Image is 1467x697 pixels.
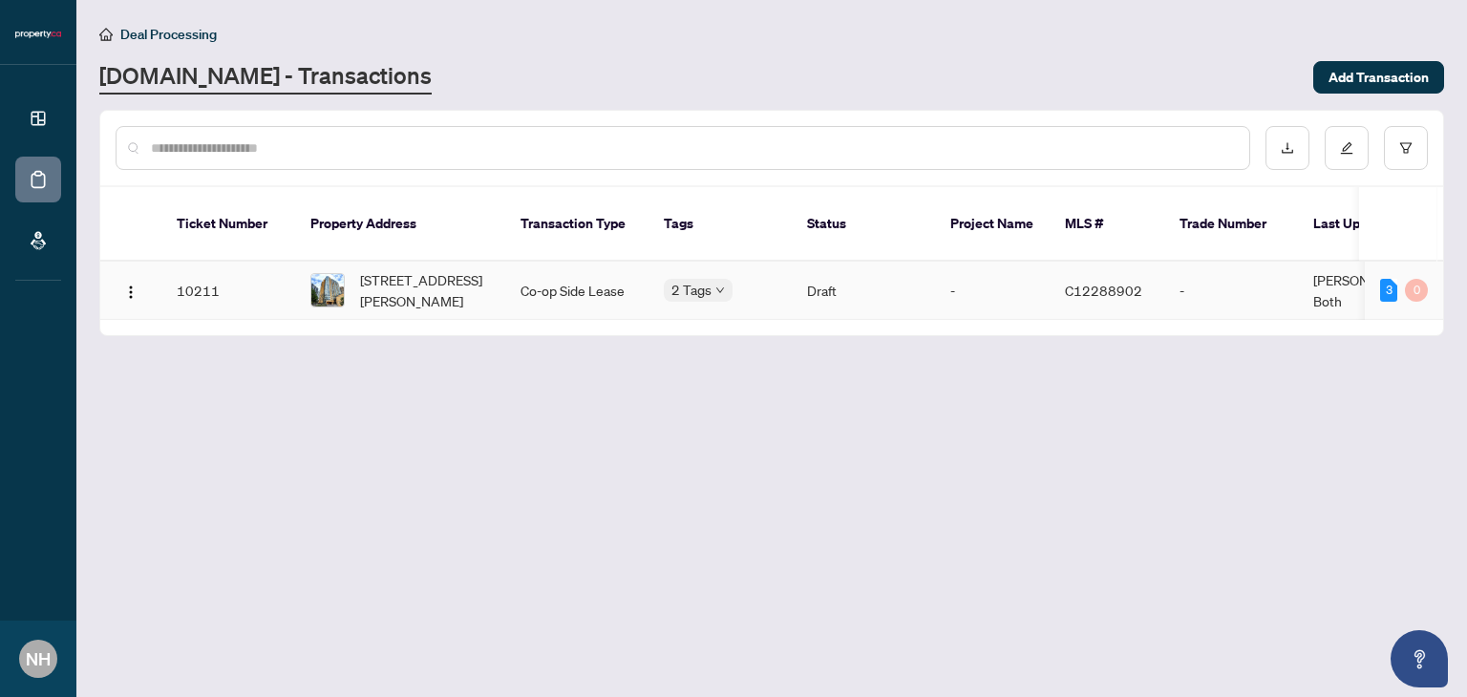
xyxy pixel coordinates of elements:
[161,187,295,262] th: Ticket Number
[1391,630,1448,687] button: Open asap
[161,262,295,320] td: 10211
[1265,126,1309,170] button: download
[505,187,648,262] th: Transaction Type
[116,275,146,306] button: Logo
[120,26,217,43] span: Deal Processing
[99,28,113,41] span: home
[1405,279,1428,302] div: 0
[295,187,505,262] th: Property Address
[15,29,61,40] img: logo
[26,645,51,672] span: NH
[1281,141,1294,155] span: download
[1384,126,1428,170] button: filter
[1164,187,1298,262] th: Trade Number
[1298,262,1441,320] td: [PERSON_NAME]-Both
[311,274,344,306] img: thumbnail-img
[1065,282,1142,299] span: C12288902
[1050,187,1164,262] th: MLS #
[360,269,490,311] span: [STREET_ADDRESS][PERSON_NAME]
[935,187,1050,262] th: Project Name
[123,285,138,300] img: Logo
[715,285,725,295] span: down
[671,279,712,301] span: 2 Tags
[792,187,935,262] th: Status
[1325,126,1369,170] button: edit
[935,262,1050,320] td: -
[1298,187,1441,262] th: Last Updated By
[99,60,432,95] a: [DOMAIN_NAME] - Transactions
[792,262,935,320] td: Draft
[648,187,792,262] th: Tags
[1329,62,1429,93] span: Add Transaction
[1313,61,1444,94] button: Add Transaction
[1164,262,1298,320] td: -
[1399,141,1413,155] span: filter
[1340,141,1353,155] span: edit
[1380,279,1397,302] div: 3
[505,262,648,320] td: Co-op Side Lease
